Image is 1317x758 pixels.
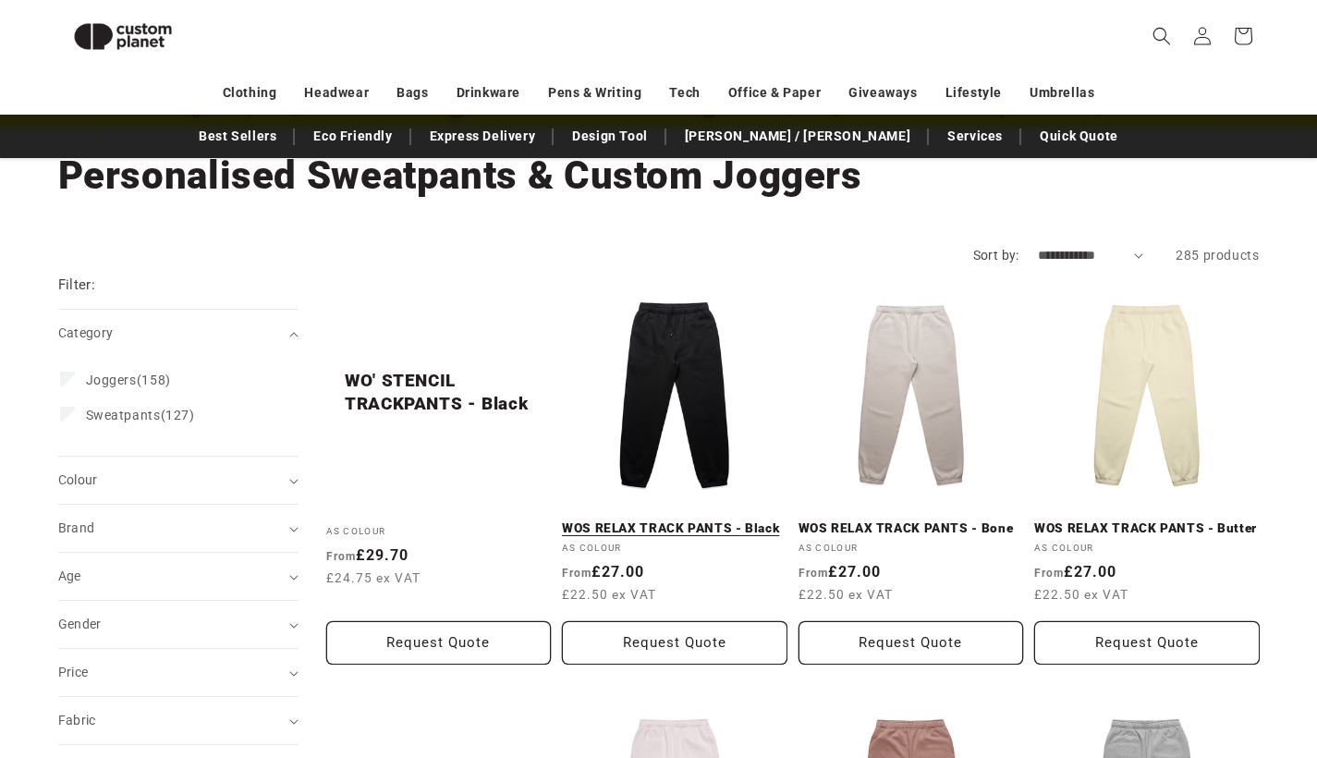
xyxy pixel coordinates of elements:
h2: Filter: [58,275,96,296]
span: Brand [58,520,95,535]
a: Umbrellas [1030,77,1094,109]
: Request Quote [799,621,1024,665]
a: Quick Quote [1030,120,1128,153]
a: Office & Paper [728,77,821,109]
a: WOS RELAX TRACK PANTS - Butter [1034,520,1260,537]
a: WOS RELAX TRACK PANTS - Bone [799,520,1024,537]
button: Request Quote [326,621,552,665]
span: £24.75 ex VAT [326,568,421,587]
a: [PERSON_NAME] / [PERSON_NAME] [676,120,920,153]
a: Lifestyle [945,77,1002,109]
a: Drinkware [457,77,520,109]
a: Tech [669,77,700,109]
img: Custom Planet [58,7,188,66]
a: Giveaways [848,77,917,109]
summary: Fabric (0 selected) [58,697,299,744]
a: Services [938,120,1012,153]
h1: Personalised Sweatpants & Custom Joggers [58,151,1260,201]
summary: Category (0 selected) [58,310,299,357]
a: Bags [396,77,428,109]
label: Sort by: [973,248,1019,263]
strong: £29.70 [326,546,409,564]
a: Design Tool [563,120,657,153]
: Request Quote [562,621,787,665]
a: WO' STENCIL TRACKPANTS - Black [345,370,533,415]
a: Clothing [223,77,277,109]
span: Category [58,325,114,340]
span: Gender [58,617,102,631]
a: Pens & Writing [548,77,641,109]
span: Sweatpants [86,408,161,422]
iframe: Chat Widget [1000,558,1317,758]
div: AS Colour [326,525,552,538]
span: 285 products [1176,248,1259,263]
a: Express Delivery [421,120,545,153]
summary: Brand (0 selected) [58,505,299,552]
a: Best Sellers [189,120,286,153]
span: Colour [58,472,98,487]
a: Headwear [304,77,369,109]
span: Age [58,568,81,583]
a: Eco Friendly [304,120,401,153]
span: Price [58,665,89,679]
summary: Search [1141,16,1182,56]
span: (158) [86,372,171,388]
summary: Colour (0 selected) [58,457,299,504]
span: Fabric [58,713,96,727]
span: (127) [86,407,195,423]
summary: Gender (0 selected) [58,601,299,648]
summary: Age (0 selected) [58,553,299,600]
span: From [326,550,356,563]
span: Joggers [86,373,137,387]
summary: Price [58,649,299,696]
a: WOS RELAX TRACK PANTS - Black [562,520,787,537]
